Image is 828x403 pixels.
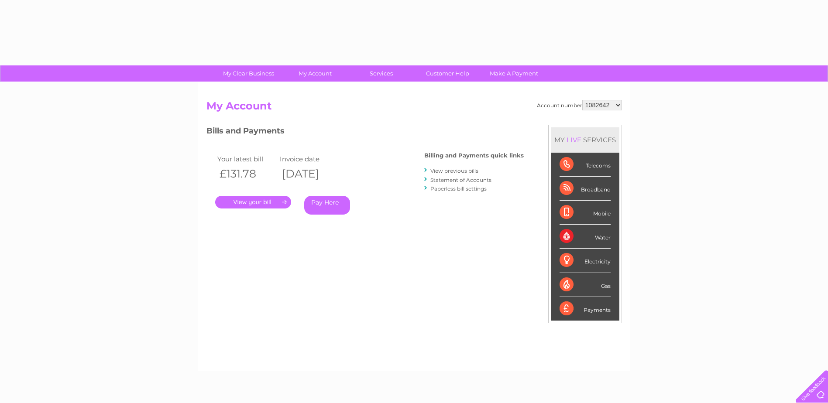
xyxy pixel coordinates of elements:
[430,167,478,174] a: View previous bills
[345,65,417,82] a: Services
[215,153,278,165] td: Your latest bill
[560,177,611,201] div: Broadband
[206,125,524,140] h3: Bills and Payments
[551,127,619,152] div: MY SERVICES
[560,201,611,225] div: Mobile
[430,177,491,183] a: Statement of Accounts
[560,273,611,297] div: Gas
[560,249,611,273] div: Electricity
[278,153,340,165] td: Invoice date
[213,65,285,82] a: My Clear Business
[206,100,622,116] h2: My Account
[278,165,340,183] th: [DATE]
[560,225,611,249] div: Water
[430,185,487,192] a: Paperless bill settings
[565,136,583,144] div: LIVE
[424,152,524,159] h4: Billing and Payments quick links
[215,165,278,183] th: £131.78
[215,196,291,208] a: .
[560,297,611,321] div: Payments
[560,153,611,177] div: Telecoms
[279,65,351,82] a: My Account
[478,65,550,82] a: Make A Payment
[304,196,350,215] a: Pay Here
[537,100,622,110] div: Account number
[412,65,484,82] a: Customer Help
